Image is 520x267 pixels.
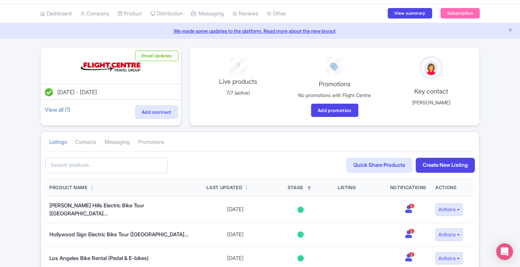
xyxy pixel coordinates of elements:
a: Dashboard [40,4,72,23]
a: Quick Share Products [346,158,412,173]
a: Listings [49,133,67,152]
a: Create New Listing [416,158,475,173]
p: Key contact [387,87,475,96]
button: Actions [435,228,463,241]
a: Subscription [441,8,480,18]
a: Distribution [150,4,183,23]
a: Add promotion [311,104,358,117]
span: 1 [409,252,414,257]
div: Open Intercom Messenger [496,243,513,260]
a: Contacts [75,133,96,152]
a: Messaging [105,133,130,152]
p: No promotions with Flight Centre [290,91,379,99]
a: Add contract [135,105,178,119]
div: Last Updated [206,184,242,191]
a: Los Angeles Bike Rental (Pedal & E-bikes) [49,255,149,261]
div: Product Name [49,184,88,191]
p: [PERSON_NAME] [387,99,475,106]
span: [DATE] - [DATE] [57,89,97,96]
a: Hollywood Sign Electric Bike Tour ([GEOGRAPHIC_DATA]... [49,231,189,238]
button: Actions [435,203,463,216]
a: We made some updates to the platform. Read more about the new layout [4,27,516,35]
td: [DATE] [202,223,268,247]
a: Messaging [191,4,224,23]
a: [PERSON_NAME] Hills Electric Bike Tour ([GEOGRAPHIC_DATA]... [49,202,144,217]
a: View summary [388,8,432,18]
div: 7 [194,58,282,70]
a: View all (1) [43,105,72,114]
p: 7/7 (active) [194,89,282,96]
button: Close announcement [508,27,513,35]
a: Company [80,4,109,23]
span: 1 [409,229,414,233]
span: 1 [409,204,414,208]
th: Listing [333,179,386,196]
a: Promotions [138,133,164,152]
th: Notifications [386,179,431,196]
input: Search products... [45,157,168,173]
th: Actions [431,179,475,196]
a: Product [118,4,142,23]
i: Filter by stage [307,186,311,190]
p: Live products [194,77,282,86]
p: Promotions [290,79,379,89]
a: Reviews [232,4,258,23]
button: Actions [435,252,463,265]
img: ywucv4q1ilz8e21ykpch.svg [79,56,142,78]
div: Stage [272,184,329,191]
td: [DATE] [202,196,268,223]
button: Email Updates [135,51,178,61]
img: avatar_key_member-9c1dde93af8b07d7383eb8b5fb890c87.png [423,60,439,76]
a: Other [267,4,286,23]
